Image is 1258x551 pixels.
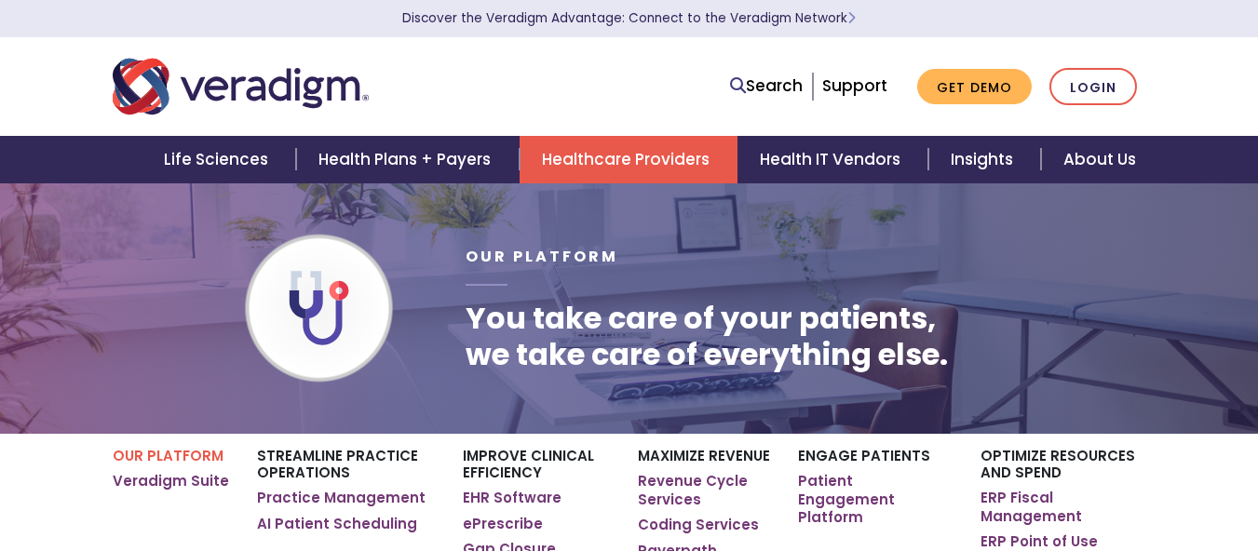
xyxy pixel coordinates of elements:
a: ERP Fiscal Management [981,489,1145,525]
a: Life Sciences [142,136,296,183]
span: Learn More [847,9,856,27]
a: Login [1049,68,1137,106]
a: Search [730,74,803,99]
a: Insights [928,136,1041,183]
a: Health IT Vendors [737,136,928,183]
a: About Us [1041,136,1158,183]
a: Support [822,74,887,97]
a: ePrescribe [463,515,543,533]
h1: You take care of your patients, we take care of everything else. [466,301,948,372]
a: Healthcare Providers [520,136,737,183]
a: EHR Software [463,489,561,507]
img: Veradigm logo [113,56,369,117]
a: Discover the Veradigm Advantage: Connect to the Veradigm NetworkLearn More [402,9,856,27]
a: Revenue Cycle Services [638,472,770,508]
a: Patient Engagement Platform [798,472,953,527]
a: Health Plans + Payers [296,136,519,183]
a: Coding Services [638,516,759,534]
a: Veradigm Suite [113,472,229,491]
a: AI Patient Scheduling [257,515,417,533]
a: Practice Management [257,489,426,507]
span: Our Platform [466,246,618,267]
a: Get Demo [917,69,1032,105]
a: ERP Point of Use [981,532,1098,551]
